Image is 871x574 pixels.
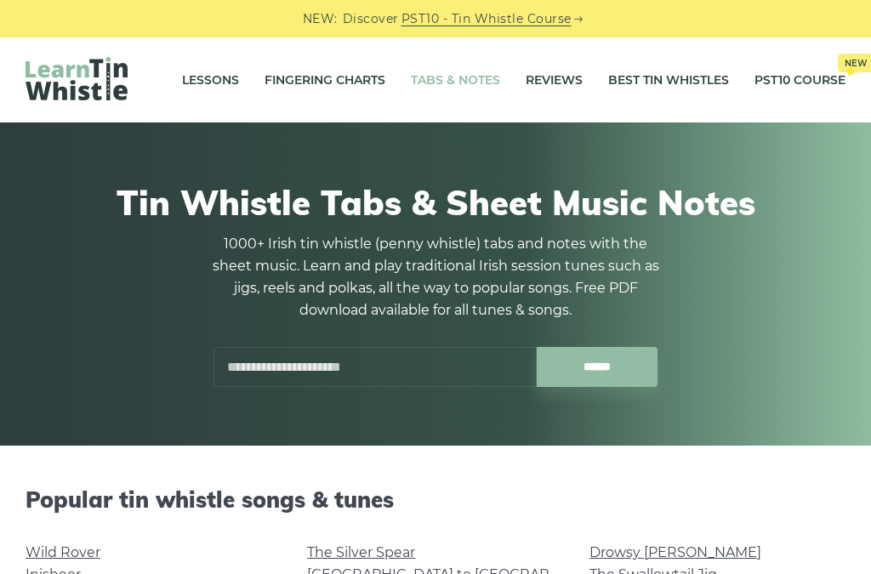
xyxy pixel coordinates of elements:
a: Wild Rover [26,544,100,560]
a: Fingering Charts [265,59,385,101]
a: Lessons [182,59,239,101]
p: 1000+ Irish tin whistle (penny whistle) tabs and notes with the sheet music. Learn and play tradi... [206,233,665,321]
a: Reviews [526,59,583,101]
h1: Tin Whistle Tabs & Sheet Music Notes [34,182,837,223]
a: Best Tin Whistles [608,59,729,101]
h2: Popular tin whistle songs & tunes [26,486,845,513]
img: LearnTinWhistle.com [26,57,128,100]
a: Drowsy [PERSON_NAME] [589,544,761,560]
a: The Silver Spear [307,544,415,560]
a: PST10 CourseNew [754,59,845,101]
a: Tabs & Notes [411,59,500,101]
